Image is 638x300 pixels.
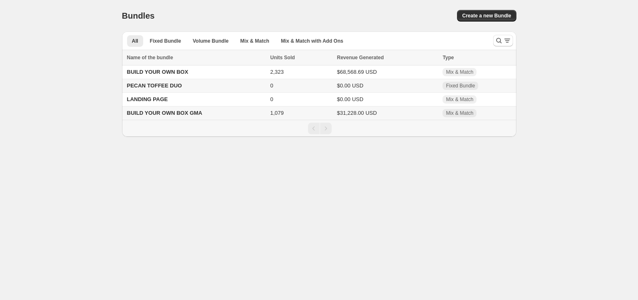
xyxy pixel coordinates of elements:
div: Type [442,53,511,62]
span: $0.00 USD [337,82,364,89]
span: LANDING PAGE [127,96,168,102]
h1: Bundles [122,11,155,21]
button: Create a new Bundle [457,10,516,22]
span: Revenue Generated [337,53,384,62]
span: Mix & Match [446,69,473,75]
span: 2,323 [270,69,284,75]
span: BUILD YOUR OWN BOX [127,69,188,75]
span: Mix & Match [446,110,473,116]
button: Search and filter results [493,35,513,46]
span: $31,228.00 USD [337,110,377,116]
span: Volume Bundle [193,38,228,44]
nav: Pagination [122,120,516,137]
div: Name of the bundle [127,53,266,62]
button: Units Sold [270,53,303,62]
span: Units Sold [270,53,295,62]
span: 0 [270,82,273,89]
button: Revenue Generated [337,53,392,62]
span: 0 [270,96,273,102]
span: $0.00 USD [337,96,364,102]
span: Mix & Match [446,96,473,103]
span: $68,568.69 USD [337,69,377,75]
span: Fixed Bundle [150,38,181,44]
span: BUILD YOUR OWN BOX GMA [127,110,203,116]
span: 1,079 [270,110,284,116]
span: PECAN TOFFEE DUO [127,82,182,89]
span: Fixed Bundle [446,82,475,89]
span: Mix & Match with Add Ons [281,38,343,44]
span: All [132,38,138,44]
span: Create a new Bundle [462,12,511,19]
span: Mix & Match [240,38,269,44]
